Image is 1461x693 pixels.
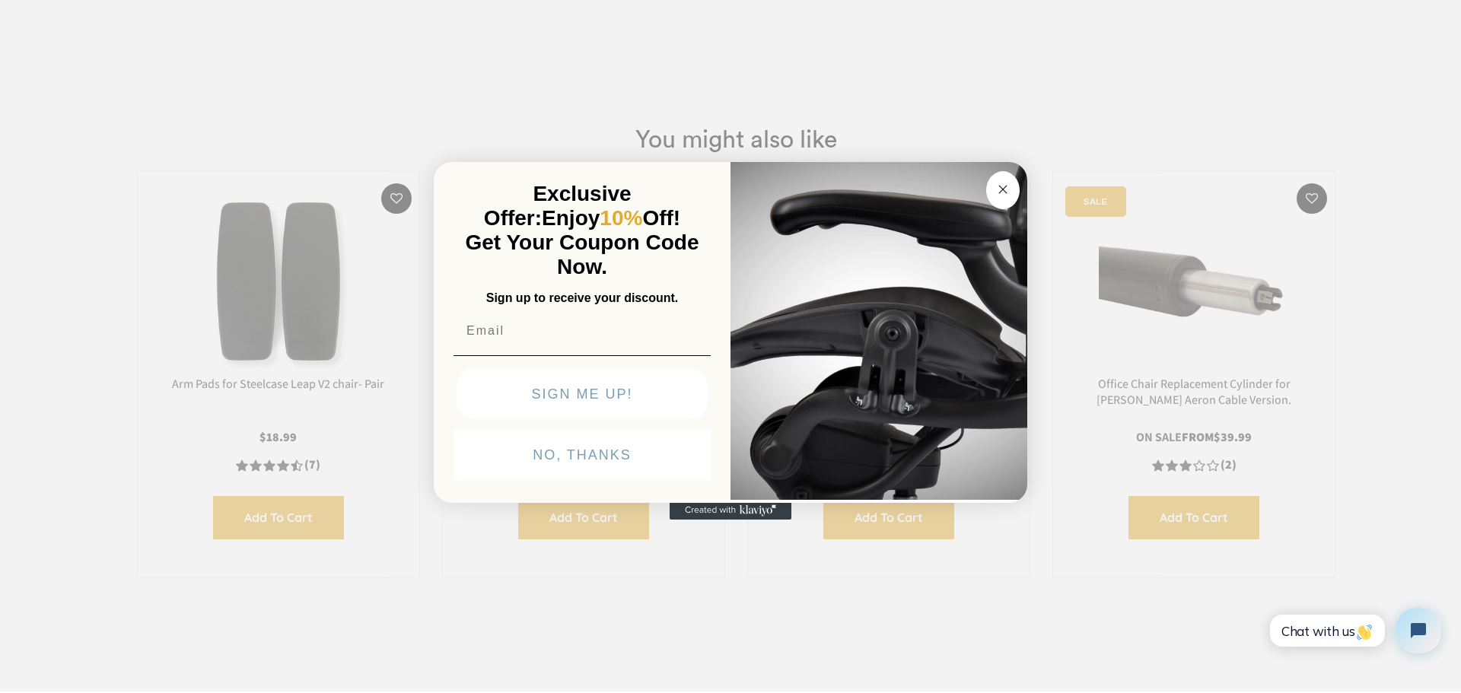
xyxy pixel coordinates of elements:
[454,355,711,356] img: underline
[1253,595,1454,666] iframe: Tidio Chat
[457,369,708,419] button: SIGN ME UP!
[454,316,711,346] input: Email
[986,171,1020,209] button: Close dialog
[454,430,711,480] button: NO, THANKS
[730,159,1027,500] img: 92d77583-a095-41f6-84e7-858462e0427a.jpeg
[600,206,642,230] span: 10%
[542,206,680,230] span: Enjoy Off!
[486,291,678,304] span: Sign up to receive your discount.
[466,230,699,278] span: Get Your Coupon Code Now.
[484,182,632,230] span: Exclusive Offer:
[670,501,791,520] a: Created with Klaviyo - opens in a new tab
